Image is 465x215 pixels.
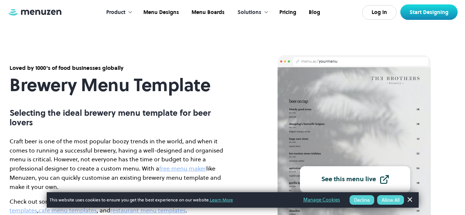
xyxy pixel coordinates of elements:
div: Solutions [230,1,272,24]
a: Pricing [272,1,302,24]
button: Allow All [377,195,404,205]
a: restaurant menu templates [110,206,186,214]
p: Selecting the ideal brewery menu template for beer lovers [10,108,230,128]
a: free menu maker [159,164,206,172]
div: Product [106,8,125,17]
div: See this menu live [321,176,376,183]
a: See this menu live [300,166,410,192]
a: Log In [362,5,397,20]
a: Blog [302,1,326,24]
a: Dismiss Banner [404,194,415,205]
h1: Brewery Menu Template [10,75,230,95]
div: Loved by 1000's of food businesses globally [10,64,230,72]
a: Manage Cookies [303,196,340,204]
div: Solutions [237,8,261,17]
div: Product [99,1,136,24]
a: Menu Designs [136,1,185,24]
span: This website uses cookies to ensure you get the best experience on our website. [50,197,293,203]
a: Learn More [210,197,233,203]
a: cafe menu templates [39,206,97,214]
p: Craft beer is one of the most popular boozy trends in the world, and when it comes to running a s... [10,137,230,191]
button: Decline [350,195,374,205]
a: Menu Boards [185,1,230,24]
a: Start Designing [400,4,458,20]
